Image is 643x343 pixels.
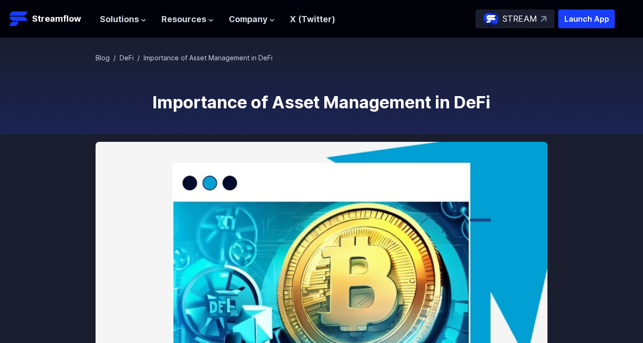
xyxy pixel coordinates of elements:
span: Company [229,13,267,26]
p: Streamflow [32,12,81,25]
a: Blog [96,54,110,62]
button: Resources [161,13,214,26]
span: Resources [161,13,206,26]
span: Solutions [100,13,139,26]
img: top-right-arrow.svg [541,16,547,22]
h1: Importance of Asset Management in DeFi [96,93,547,112]
span: / [113,54,116,62]
button: Company [229,13,275,26]
a: X (Twitter) [290,14,335,24]
a: DeFi [120,54,134,62]
button: Solutions [100,13,146,26]
p: STREAM [502,12,537,25]
a: Streamflow [9,9,90,28]
span: / [137,54,140,62]
span: Importance of Asset Management in DeFi [144,54,273,62]
img: Streamflow Logo [9,9,28,28]
button: Launch App [558,9,615,28]
a: STREAM [475,9,555,28]
img: streamflow-logo-circle.png [483,11,498,26]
